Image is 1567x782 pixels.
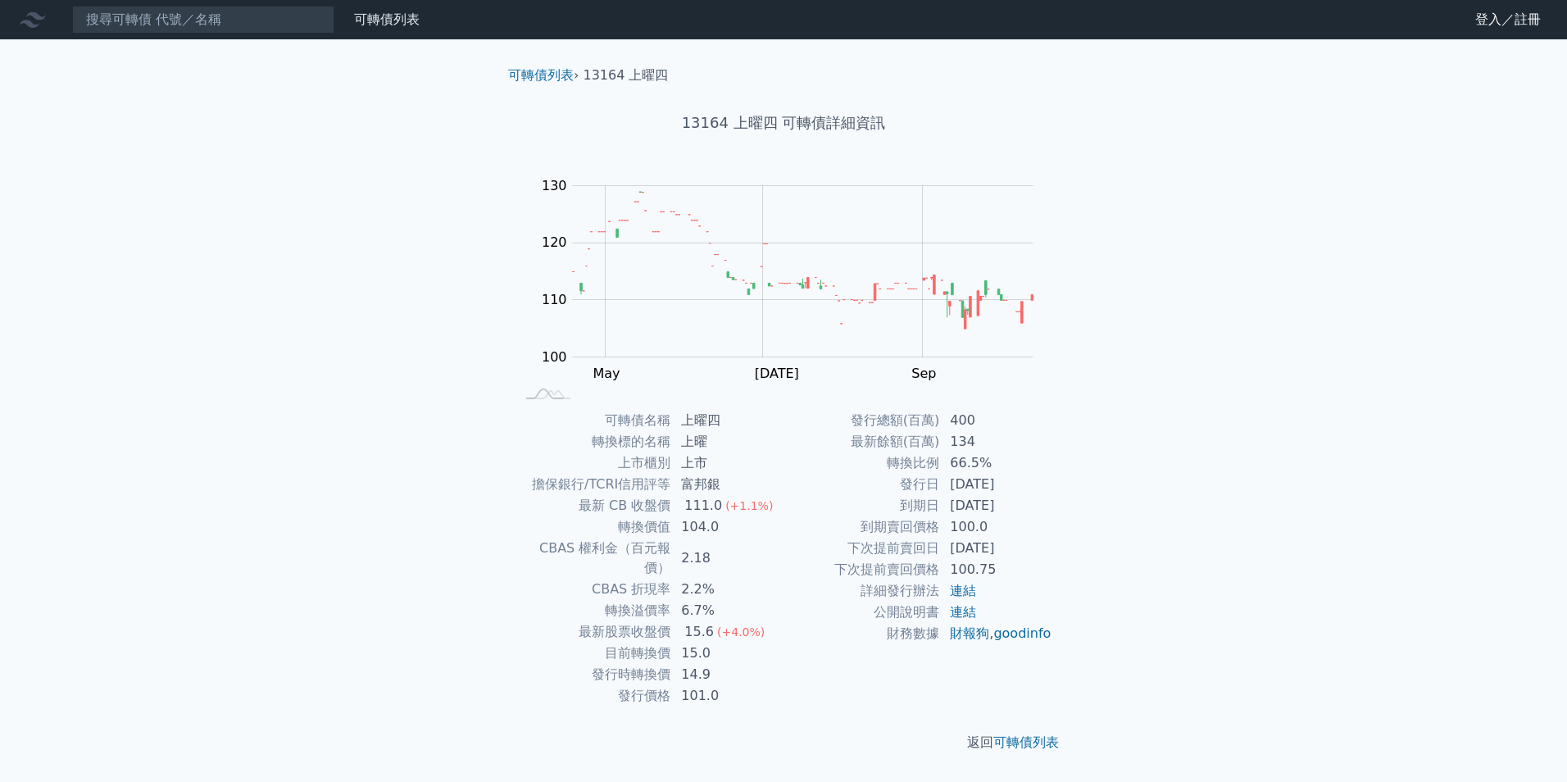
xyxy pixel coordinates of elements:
td: 到期日 [783,495,940,516]
g: Chart [534,178,1058,382]
p: 返回 [495,733,1072,752]
td: 上市 [671,452,783,474]
td: CBAS 權利金（百元報價） [515,538,671,579]
td: 下次提前賣回日 [783,538,940,559]
td: 104.0 [671,516,783,538]
a: 可轉債列表 [993,734,1059,750]
input: 搜尋可轉債 代號／名稱 [72,6,334,34]
td: 上曜四 [671,410,783,431]
td: 財務數據 [783,623,940,644]
td: 轉換比例 [783,452,940,474]
td: 上曜 [671,431,783,452]
td: 400 [940,410,1052,431]
td: 發行時轉換價 [515,664,671,685]
td: 最新股票收盤價 [515,621,671,643]
tspan: [DATE] [755,366,799,381]
td: 目前轉換價 [515,643,671,664]
tspan: 130 [542,178,567,193]
td: 100.0 [940,516,1052,538]
td: 富邦銀 [671,474,783,495]
a: goodinfo [993,625,1051,641]
td: 發行價格 [515,685,671,707]
td: 134 [940,431,1052,452]
li: 13164 上曜四 [584,66,669,85]
td: [DATE] [940,474,1052,495]
a: 登入／註冊 [1462,7,1554,33]
td: 發行日 [783,474,940,495]
td: 2.2% [671,579,783,600]
td: 15.0 [671,643,783,664]
td: CBAS 折現率 [515,579,671,600]
span: (+1.1%) [725,499,773,512]
tspan: May [593,366,620,381]
td: 6.7% [671,600,783,621]
a: 連結 [950,583,976,598]
td: , [940,623,1052,644]
div: 111.0 [681,496,725,516]
h1: 13164 上曜四 可轉債詳細資訊 [495,111,1072,134]
td: 詳細發行辦法 [783,580,940,602]
a: 連結 [950,604,976,620]
td: 最新 CB 收盤價 [515,495,671,516]
tspan: 120 [542,234,567,250]
td: 到期賣回價格 [783,516,940,538]
td: 14.9 [671,664,783,685]
span: (+4.0%) [717,625,765,639]
td: [DATE] [940,495,1052,516]
td: 下次提前賣回價格 [783,559,940,580]
td: 擔保銀行/TCRI信用評等 [515,474,671,495]
td: 100.75 [940,559,1052,580]
td: [DATE] [940,538,1052,559]
a: 可轉債列表 [354,11,420,27]
tspan: 110 [542,292,567,307]
td: 可轉債名稱 [515,410,671,431]
li: › [508,66,579,85]
tspan: 100 [542,349,567,365]
td: 發行總額(百萬) [783,410,940,431]
td: 2.18 [671,538,783,579]
td: 66.5% [940,452,1052,474]
tspan: Sep [911,366,936,381]
td: 轉換價值 [515,516,671,538]
td: 最新餘額(百萬) [783,431,940,452]
div: 15.6 [681,622,717,642]
td: 轉換標的名稱 [515,431,671,452]
td: 101.0 [671,685,783,707]
td: 轉換溢價率 [515,600,671,621]
td: 公開說明書 [783,602,940,623]
a: 可轉債列表 [508,67,574,83]
td: 上市櫃別 [515,452,671,474]
a: 財報狗 [950,625,989,641]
